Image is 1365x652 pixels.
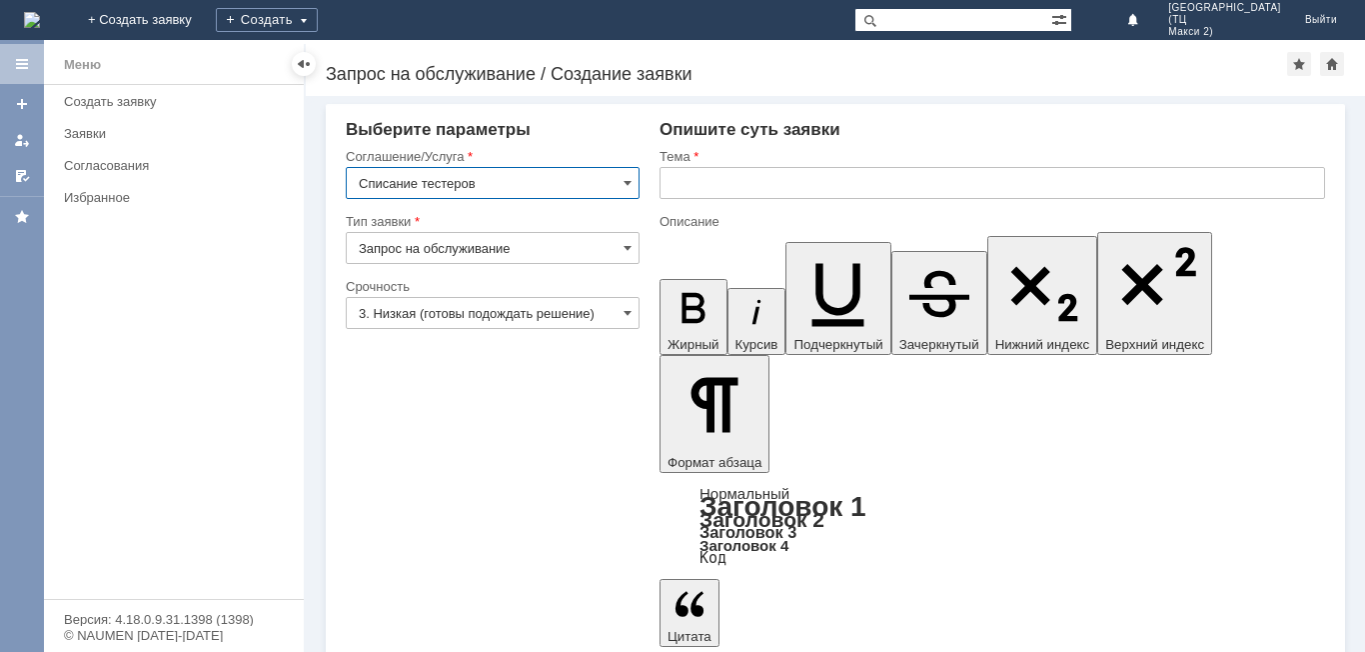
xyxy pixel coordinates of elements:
a: Нормальный [699,485,789,502]
div: Скрыть меню [292,52,316,76]
button: Жирный [660,279,727,355]
span: Курсив [735,337,778,352]
div: Формат абзаца [660,487,1325,565]
span: Жирный [668,337,719,352]
div: Меню [64,53,101,77]
a: Мои согласования [6,160,38,192]
a: Код [699,549,726,567]
button: Формат абзаца [660,355,769,473]
div: Добавить в избранное [1287,52,1311,76]
div: Описание [660,215,1321,228]
div: Заявки [64,126,292,141]
span: Подчеркнутый [793,337,882,352]
div: Создать [216,8,318,32]
div: Тема [660,150,1321,163]
span: (ТЦ [1168,14,1281,26]
img: logo [24,12,40,28]
div: Избранное [64,190,270,205]
span: Выберите параметры [346,120,531,139]
a: Согласования [56,150,300,181]
div: Согласования [64,158,292,173]
button: Верхний индекс [1097,232,1212,355]
span: [GEOGRAPHIC_DATA] [1168,2,1281,14]
span: Зачеркнутый [899,337,979,352]
a: Заголовок 1 [699,491,866,522]
a: Заголовок 2 [699,508,824,531]
span: Формат абзаца [668,455,761,470]
a: Перейти на домашнюю страницу [24,12,40,28]
span: Верхний индекс [1105,337,1204,352]
div: Сделать домашней страницей [1320,52,1344,76]
a: Заголовок 4 [699,537,788,554]
button: Цитата [660,579,719,647]
div: Запрос на обслуживание / Создание заявки [326,64,1287,84]
a: Мои заявки [6,124,38,156]
div: © NAUMEN [DATE]-[DATE] [64,629,284,642]
div: Соглашение/Услуга [346,150,636,163]
button: Зачеркнутый [891,251,987,355]
div: Создать заявку [64,94,292,109]
span: Нижний индекс [995,337,1090,352]
div: Версия: 4.18.0.9.31.1398 (1398) [64,613,284,626]
span: Цитата [668,629,711,644]
button: Подчеркнутый [785,242,890,355]
a: Создать заявку [56,86,300,117]
span: Опишите суть заявки [660,120,840,139]
a: Создать заявку [6,88,38,120]
a: Заявки [56,118,300,149]
div: Тип заявки [346,215,636,228]
a: Заголовок 3 [699,523,796,541]
span: Макси 2) [1168,26,1281,38]
button: Нижний индекс [987,236,1098,355]
span: Расширенный поиск [1051,9,1071,28]
div: Срочность [346,280,636,293]
button: Курсив [727,288,786,355]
